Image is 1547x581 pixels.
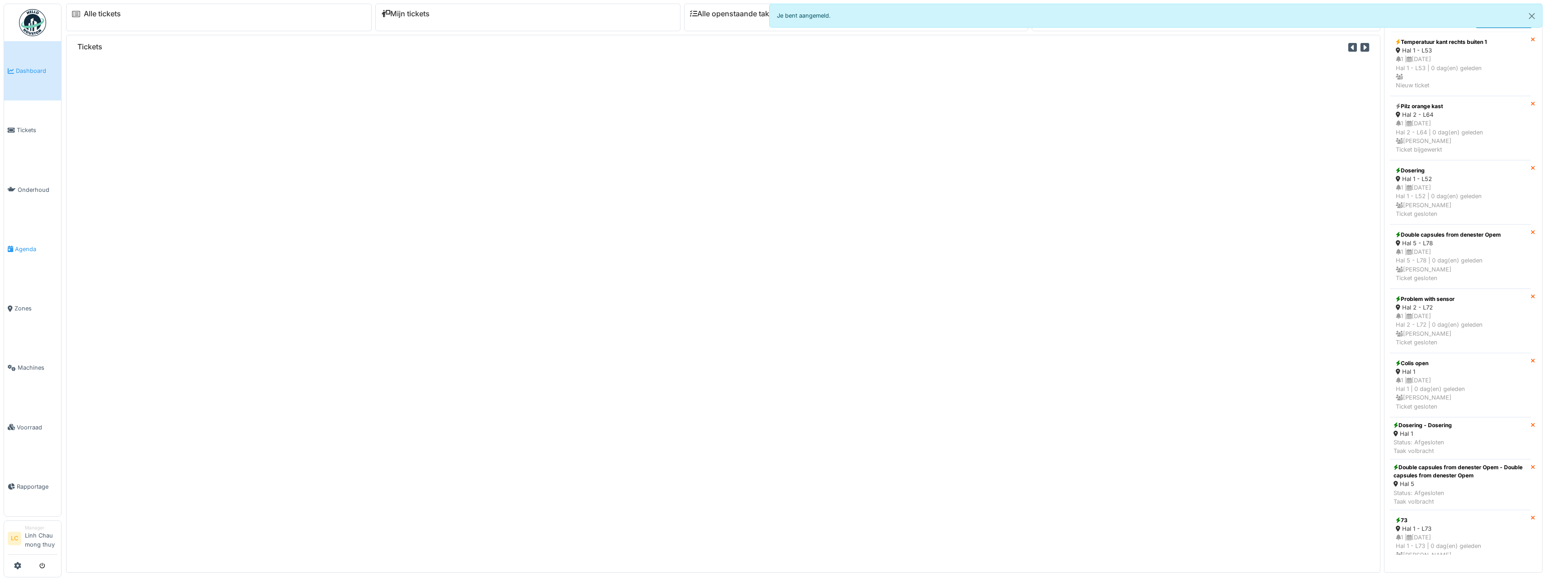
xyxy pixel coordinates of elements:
div: Problem with sensor [1396,295,1525,303]
button: Close [1522,4,1542,28]
div: Hal 2 - L72 [1396,303,1525,312]
a: Agenda [4,219,61,279]
a: Temperatuur kant rechts buiten 1 Hal 1 - L53 1 |[DATE]Hal 1 - L53 | 0 dag(en) geleden Nieuw ticket [1390,32,1531,96]
div: Status: Afgesloten Taak volbracht [1394,489,1527,506]
div: Manager [25,524,57,531]
span: Dashboard [16,67,57,75]
div: Hal 2 - L64 [1396,110,1525,119]
a: Pilz orange kast Hal 2 - L64 1 |[DATE]Hal 2 - L64 | 0 dag(en) geleden [PERSON_NAME]Ticket bijgewerkt [1390,96,1531,160]
li: Linh Chau mong thuy [25,524,57,552]
a: Onderhoud [4,160,61,219]
div: 1 | [DATE] Hal 1 | 0 dag(en) geleden [PERSON_NAME] Ticket gesloten [1396,376,1525,411]
div: 1 | [DATE] Hal 2 - L64 | 0 dag(en) geleden [PERSON_NAME] Ticket bijgewerkt [1396,119,1525,154]
a: Problem with sensor Hal 2 - L72 1 |[DATE]Hal 2 - L72 | 0 dag(en) geleden [PERSON_NAME]Ticket gesl... [1390,289,1531,353]
li: LC [8,532,21,545]
div: Dosering - Dosering [1394,421,1452,429]
span: Onderhoud [18,186,57,194]
span: Zones [14,304,57,313]
div: Status: Afgesloten Taak volbracht [1394,438,1452,455]
a: Double capsules from denester Opem Hal 5 - L78 1 |[DATE]Hal 5 - L78 | 0 dag(en) geleden [PERSON_N... [1390,224,1531,289]
a: Dosering - Dosering Hal 1 Status: AfgeslotenTaak volbracht [1390,417,1531,460]
a: Dosering Hal 1 - L52 1 |[DATE]Hal 1 - L52 | 0 dag(en) geleden [PERSON_NAME]Ticket gesloten [1390,160,1531,224]
div: Temperatuur kant rechts buiten 1 [1396,38,1525,46]
a: Rapportage [4,457,61,516]
div: 1 | [DATE] Hal 2 - L72 | 0 dag(en) geleden [PERSON_NAME] Ticket gesloten [1396,312,1525,347]
span: Rapportage [17,482,57,491]
a: Tickets [4,100,61,160]
a: 73 Hal 1 - L73 1 |[DATE]Hal 1 - L73 | 0 dag(en) geleden [PERSON_NAME]Ticket gesloten [1390,510,1531,574]
a: Colis open Hal 1 1 |[DATE]Hal 1 | 0 dag(en) geleden [PERSON_NAME]Ticket gesloten [1390,353,1531,417]
a: Double capsules from denester Opem - Double capsules from denester Opem Hal 5 Status: AfgeslotenT... [1390,459,1531,510]
div: Hal 1 - L52 [1396,175,1525,183]
div: Colis open [1396,359,1525,367]
div: 73 [1396,516,1525,524]
a: Alle tickets [84,10,121,18]
div: Hal 1 - L73 [1396,524,1525,533]
span: Machines [18,363,57,372]
img: Badge_color-CXgf-gQk.svg [19,9,46,36]
div: Hal 1 [1396,367,1525,376]
div: 1 | [DATE] Hal 1 - L73 | 0 dag(en) geleden [PERSON_NAME] Ticket gesloten [1396,533,1525,568]
div: Je bent aangemeld. [769,4,1543,28]
h6: Tickets [77,43,102,51]
span: Voorraad [17,423,57,432]
div: Dosering [1396,167,1525,175]
div: Hal 5 [1394,480,1527,488]
div: 1 | [DATE] Hal 1 - L52 | 0 dag(en) geleden [PERSON_NAME] Ticket gesloten [1396,183,1525,218]
div: Double capsules from denester Opem [1396,231,1525,239]
div: Hal 1 [1394,429,1452,438]
div: Pilz orange kast [1396,102,1525,110]
div: 1 | [DATE] Hal 5 - L78 | 0 dag(en) geleden [PERSON_NAME] Ticket gesloten [1396,248,1525,282]
span: Tickets [17,126,57,134]
a: Mijn tickets [381,10,430,18]
div: 1 | [DATE] Hal 1 - L53 | 0 dag(en) geleden Nieuw ticket [1396,55,1525,90]
div: Double capsules from denester Opem - Double capsules from denester Opem [1394,463,1527,480]
span: Agenda [15,245,57,253]
a: LC ManagerLinh Chau mong thuy [8,524,57,555]
a: Machines [4,338,61,397]
a: Zones [4,279,61,338]
div: Hal 5 - L78 [1396,239,1525,248]
a: Voorraad [4,398,61,457]
a: Dashboard [4,41,61,100]
div: Hal 1 - L53 [1396,46,1525,55]
a: Alle openstaande taken [690,10,778,18]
